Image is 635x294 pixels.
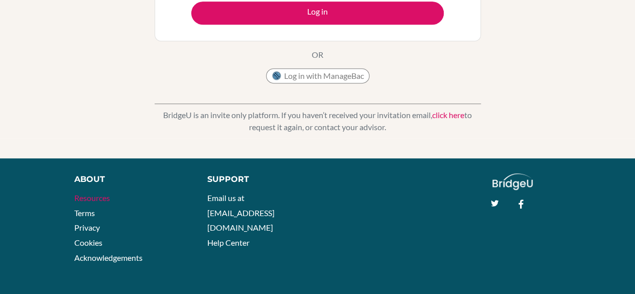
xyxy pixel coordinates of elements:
a: Resources [74,193,110,203]
a: Email us at [EMAIL_ADDRESS][DOMAIN_NAME] [207,193,275,232]
a: Cookies [74,238,102,247]
p: BridgeU is an invite only platform. If you haven’t received your invitation email, to request it ... [155,109,481,133]
a: click here [432,110,464,120]
button: Log in [191,2,444,25]
a: Acknowledgements [74,253,143,262]
a: Privacy [74,223,100,232]
div: About [74,173,185,185]
img: logo_white@2x-f4f0deed5e89b7ecb1c2cc34c3e3d731f90f0f143d5ea2071677605dd97b5244.png [492,173,533,190]
div: Support [207,173,308,185]
button: Log in with ManageBac [266,68,369,83]
p: OR [312,49,323,61]
a: Terms [74,208,95,218]
a: Help Center [207,238,249,247]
